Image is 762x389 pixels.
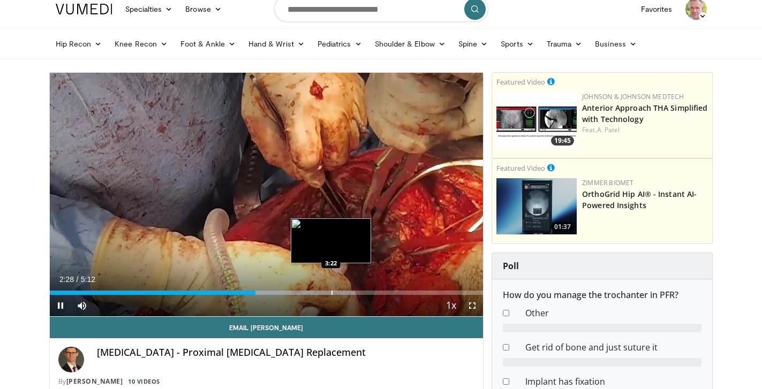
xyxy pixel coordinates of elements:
[77,275,79,284] span: /
[50,291,484,295] div: Progress Bar
[582,92,684,101] a: Johnson & Johnson MedTech
[440,295,462,316] button: Playback Rate
[291,218,371,263] img: image.jpeg
[452,33,494,55] a: Spine
[56,4,112,14] img: VuMedi Logo
[496,77,545,87] small: Featured Video
[597,125,620,134] a: A. Patel
[582,178,633,187] a: Zimmer Biomet
[503,260,519,272] strong: Poll
[503,290,701,300] h6: How do you manage the trochanter in PFR?
[59,275,74,284] span: 2:28
[58,347,84,372] img: Avatar
[589,33,643,55] a: Business
[540,33,589,55] a: Trauma
[242,33,311,55] a: Hand & Wrist
[66,377,123,386] a: [PERSON_NAME]
[517,341,710,354] dd: Get rid of bone and just suture it
[58,377,475,386] div: By
[49,33,109,55] a: Hip Recon
[496,92,577,148] img: 06bb1c17-1231-4454-8f12-6191b0b3b81a.150x105_q85_crop-smart_upscale.jpg
[50,317,484,338] a: Email [PERSON_NAME]
[517,307,710,319] dd: Other
[50,295,71,316] button: Pause
[496,178,577,234] a: 01:37
[496,92,577,148] a: 19:45
[551,222,574,232] span: 01:37
[582,189,697,210] a: OrthoGrid Hip AI® - Instant AI-Powered Insights
[50,73,484,317] video-js: Video Player
[311,33,368,55] a: Pediatrics
[462,295,483,316] button: Fullscreen
[582,125,708,135] div: Feat.
[517,375,710,388] dd: Implant has fixation
[71,295,93,316] button: Mute
[97,347,475,359] h4: [MEDICAL_DATA] - Proximal [MEDICAL_DATA] Replacement
[81,275,95,284] span: 5:12
[368,33,452,55] a: Shoulder & Elbow
[174,33,242,55] a: Foot & Ankle
[551,136,574,146] span: 19:45
[125,377,164,386] a: 10 Videos
[496,178,577,234] img: 51d03d7b-a4ba-45b7-9f92-2bfbd1feacc3.150x105_q85_crop-smart_upscale.jpg
[582,103,707,124] a: Anterior Approach THA Simplified with Technology
[496,163,545,173] small: Featured Video
[494,33,540,55] a: Sports
[108,33,174,55] a: Knee Recon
